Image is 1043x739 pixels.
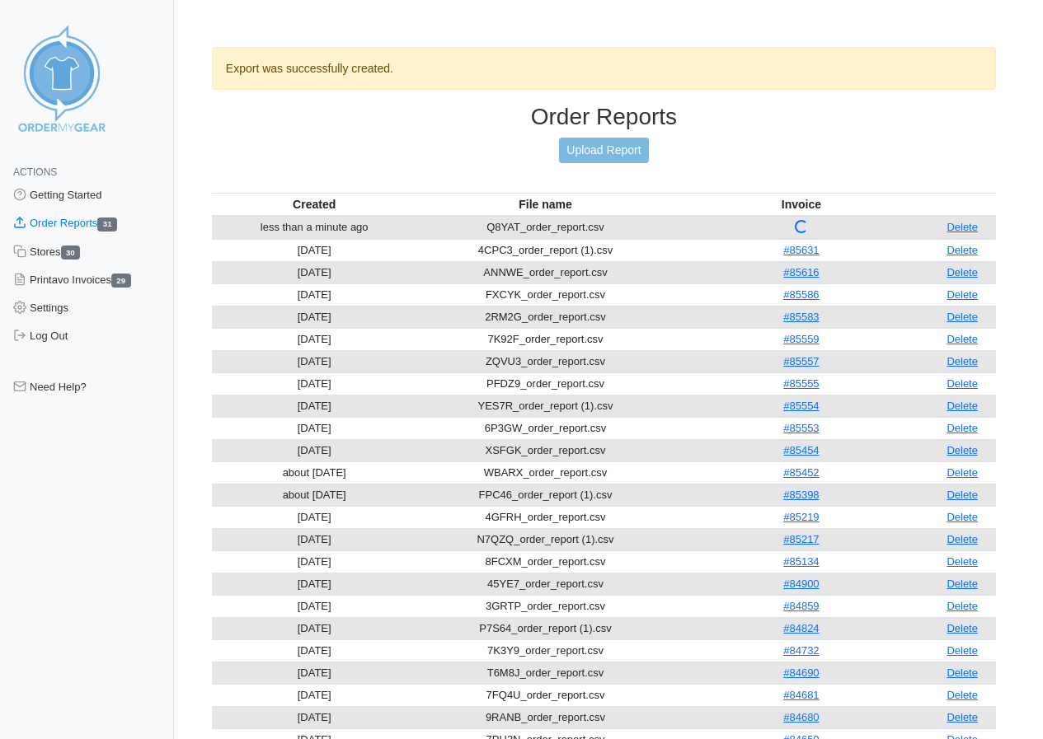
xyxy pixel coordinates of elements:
a: #85398 [783,489,819,501]
td: [DATE] [212,639,417,662]
td: 6P3GW_order_report.csv [417,417,674,439]
a: Delete [947,400,978,412]
a: Upload Report [559,138,648,163]
th: File name [417,193,674,216]
a: #84680 [783,711,819,723]
a: #84732 [783,644,819,657]
td: FXCYK_order_report.csv [417,283,674,306]
span: 31 [97,217,117,232]
a: #85452 [783,466,819,479]
a: #84681 [783,689,819,701]
a: Delete [947,489,978,501]
td: [DATE] [212,706,417,728]
td: [DATE] [212,261,417,283]
td: 8FCXM_order_report.csv [417,550,674,573]
td: [DATE] [212,417,417,439]
a: #85554 [783,400,819,412]
td: 4CPC3_order_report (1).csv [417,239,674,261]
a: Delete [947,244,978,256]
td: 9RANB_order_report.csv [417,706,674,728]
a: #85553 [783,422,819,434]
td: [DATE] [212,372,417,395]
a: Delete [947,644,978,657]
a: Delete [947,667,978,679]
div: Export was successfully created. [212,47,996,90]
td: [DATE] [212,395,417,417]
td: YES7R_order_report (1).csv [417,395,674,417]
a: #85454 [783,444,819,456]
td: [DATE] [212,239,417,261]
td: XSFGK_order_report.csv [417,439,674,461]
a: #85134 [783,555,819,568]
td: [DATE] [212,684,417,706]
a: Delete [947,221,978,233]
a: Delete [947,288,978,301]
a: Delete [947,466,978,479]
a: #85219 [783,511,819,523]
a: Delete [947,555,978,568]
a: #85586 [783,288,819,301]
td: 7FQ4U_order_report.csv [417,684,674,706]
a: Delete [947,422,978,434]
a: Delete [947,444,978,456]
td: P7S64_order_report (1).csv [417,617,674,639]
a: Delete [947,355,978,367]
td: ANNWE_order_report.csv [417,261,674,283]
td: about [DATE] [212,461,417,484]
td: N7QZQ_order_report (1).csv [417,528,674,550]
td: 3GRTP_order_report.csv [417,595,674,617]
a: #85557 [783,355,819,367]
a: Delete [947,311,978,323]
td: ZQVU3_order_report.csv [417,350,674,372]
td: [DATE] [212,550,417,573]
td: 45YE7_order_report.csv [417,573,674,595]
a: #85555 [783,377,819,390]
td: [DATE] [212,350,417,372]
a: #84690 [783,667,819,679]
td: 4GFRH_order_report.csv [417,506,674,528]
td: T6M8J_order_report.csv [417,662,674,684]
td: [DATE] [212,283,417,306]
a: Delete [947,711,978,723]
td: less than a minute ago [212,216,417,240]
a: Delete [947,333,978,345]
a: Delete [947,689,978,701]
a: Delete [947,377,978,390]
a: #85559 [783,333,819,345]
a: Delete [947,578,978,590]
th: Invoice [674,193,929,216]
a: Delete [947,266,978,278]
a: Delete [947,622,978,634]
a: #84824 [783,622,819,634]
td: [DATE] [212,595,417,617]
td: [DATE] [212,306,417,328]
a: #84900 [783,578,819,590]
td: WBARX_order_report.csv [417,461,674,484]
td: 7K3Y9_order_report.csv [417,639,674,662]
td: [DATE] [212,662,417,684]
a: #85583 [783,311,819,323]
a: #84859 [783,600,819,612]
td: 2RM2G_order_report.csv [417,306,674,328]
td: [DATE] [212,573,417,595]
td: FPC46_order_report (1).csv [417,484,674,506]
span: 29 [111,274,131,288]
a: Delete [947,511,978,523]
a: #85631 [783,244,819,256]
td: about [DATE] [212,484,417,506]
td: [DATE] [212,617,417,639]
th: Created [212,193,417,216]
a: Delete [947,600,978,612]
td: [DATE] [212,506,417,528]
td: PFDZ9_order_report.csv [417,372,674,395]
a: #85616 [783,266,819,278]
a: #85217 [783,533,819,545]
td: [DATE] [212,328,417,350]
span: Actions [13,166,57,178]
span: 30 [61,246,81,260]
h3: Order Reports [212,103,996,131]
td: [DATE] [212,528,417,550]
td: Q8YAT_order_report.csv [417,216,674,240]
a: Delete [947,533,978,545]
td: 7K92F_order_report.csv [417,328,674,350]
